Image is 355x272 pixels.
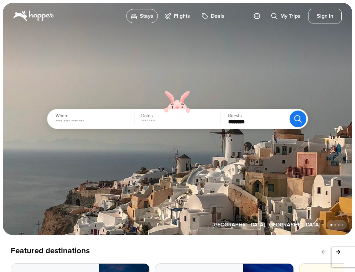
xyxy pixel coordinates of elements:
h5: Featured destinations [11,246,90,258]
label: Where [56,112,69,119]
label: Guests [228,112,242,119]
p: Flights [174,12,190,20]
p: Stays [140,12,153,20]
button: Sign In [308,9,342,23]
label: Dates [141,112,152,119]
p: [GEOGRAPHIC_DATA], [GEOGRAPHIC_DATA] [212,221,320,229]
a: My Trips [266,9,306,23]
a: homepage [13,10,54,22]
p: Deals [211,12,225,20]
